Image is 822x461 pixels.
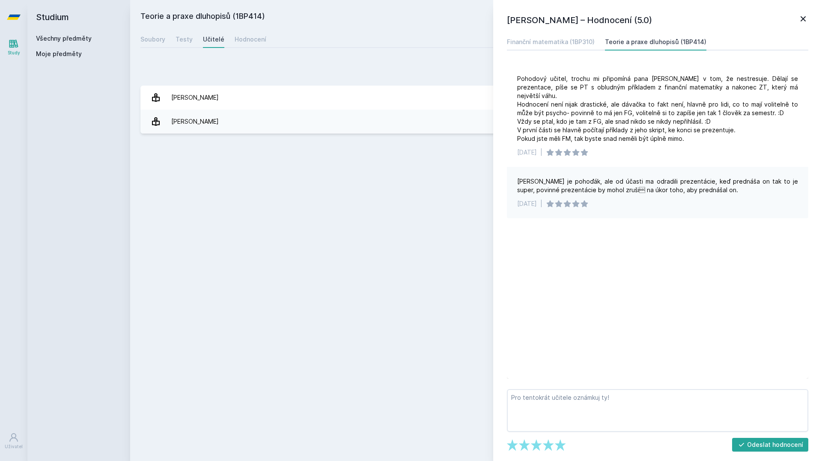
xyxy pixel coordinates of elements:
a: Study [2,34,26,60]
a: Hodnocení [235,31,266,48]
div: Study [8,50,20,56]
a: Učitelé [203,31,224,48]
a: Testy [176,31,193,48]
a: [PERSON_NAME] 2 hodnocení 5.0 [140,110,812,134]
div: Učitelé [203,35,224,44]
div: Hodnocení [235,35,266,44]
a: [PERSON_NAME] 1 hodnocení 2.0 [140,86,812,110]
span: Moje předměty [36,50,82,58]
div: Testy [176,35,193,44]
h2: Teorie a praxe dluhopisů (1BP414) [140,10,716,24]
a: Uživatel [2,428,26,454]
div: Soubory [140,35,165,44]
div: [PERSON_NAME] [171,113,219,130]
a: Soubory [140,31,165,48]
div: [PERSON_NAME] [171,89,219,106]
div: Pohodový učitel, trochu mi připomíná pana [PERSON_NAME] v tom, že nestresuje. Dělají se prezentac... [517,74,798,143]
div: Uživatel [5,443,23,450]
a: Všechny předměty [36,35,92,42]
